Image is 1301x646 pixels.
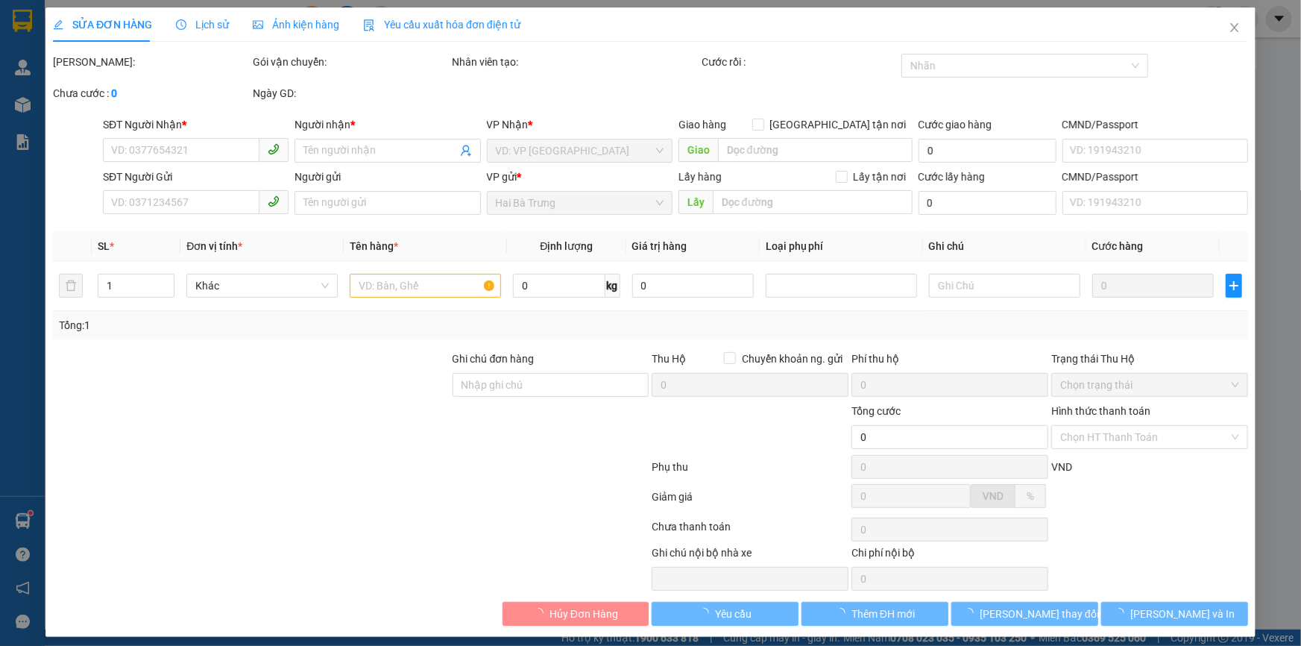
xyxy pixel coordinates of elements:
[503,602,649,626] button: Hủy Đơn Hàng
[53,85,250,101] div: Chưa cước :
[801,602,948,626] button: Thêm ĐH mới
[1027,490,1034,502] span: %
[363,19,520,31] span: Yêu cầu xuất hóa đơn điện tử
[253,54,450,70] div: Gói vận chuyển:
[59,317,503,333] div: Tổng: 1
[453,353,535,365] label: Ghi chú đơn hàng
[253,85,450,101] div: Ngày GD:
[453,54,699,70] div: Nhân viên tạo:
[103,169,289,185] div: SĐT Người Gửi
[53,19,63,30] span: edit
[533,608,549,618] span: loading
[186,240,242,252] span: Đơn vị tính
[678,171,722,183] span: Lấy hàng
[487,119,529,131] span: VP Nhận
[253,19,339,31] span: Ảnh kiện hàng
[702,54,898,70] div: Cước rồi :
[851,606,915,622] span: Thêm ĐH mới
[350,240,398,252] span: Tên hàng
[453,373,649,397] input: Ghi chú đơn hàng
[176,19,229,31] span: Lịch sử
[963,608,980,618] span: loading
[919,191,1056,215] input: Cước lấy hàng
[1229,22,1241,34] span: close
[1060,374,1239,396] span: Chọn trạng thái
[678,119,726,131] span: Giao hàng
[1115,608,1131,618] span: loading
[460,145,472,157] span: user-add
[1051,405,1150,417] label: Hình thức thanh toán
[496,192,664,214] span: Hai Bà Trưng
[111,87,117,99] b: 0
[678,190,713,214] span: Lấy
[350,274,501,298] input: VD: Bàn, Ghế
[651,518,851,545] div: Chưa thanh toán
[540,240,593,252] span: Định lượng
[835,608,851,618] span: loading
[253,19,263,30] span: picture
[652,602,799,626] button: Yêu cầu
[652,545,848,567] div: Ghi chú nội bộ nhà xe
[59,274,83,298] button: delete
[736,351,848,367] span: Chuyển khoản ng. gửi
[651,459,851,485] div: Phụ thu
[851,351,1048,373] div: Phí thu hộ
[1092,274,1214,298] input: 0
[53,19,152,31] span: SỬA ĐƠN HÀNG
[1051,351,1248,367] div: Trạng thái Thu Hộ
[1226,274,1242,298] button: plus
[951,602,1098,626] button: [PERSON_NAME] thay đổi
[1226,280,1241,292] span: plus
[268,195,280,207] span: phone
[678,138,718,162] span: Giao
[294,169,480,185] div: Người gửi
[851,545,1048,567] div: Chi phí nội bộ
[363,19,375,31] img: icon
[715,606,752,622] span: Yêu cầu
[718,138,913,162] input: Dọc đường
[195,275,329,297] span: Khác
[53,54,250,70] div: [PERSON_NAME]:
[1051,461,1072,473] span: VND
[268,143,280,155] span: phone
[929,274,1080,298] input: Ghi Chú
[487,169,672,185] div: VP gửi
[1062,116,1248,133] div: CMND/Passport
[851,405,901,417] span: Tổng cước
[651,489,851,515] div: Giảm giá
[1092,240,1144,252] span: Cước hàng
[919,139,1056,163] input: Cước giao hàng
[980,606,1099,622] span: [PERSON_NAME] thay đổi
[549,606,618,622] span: Hủy Đơn Hàng
[103,116,289,133] div: SĐT Người Nhận
[1062,169,1248,185] div: CMND/Passport
[919,119,992,131] label: Cước giao hàng
[652,353,686,365] span: Thu Hộ
[1214,7,1256,49] button: Close
[294,116,480,133] div: Người nhận
[1131,606,1235,622] span: [PERSON_NAME] và In
[98,240,110,252] span: SL
[713,190,913,214] input: Dọc đường
[848,169,913,185] span: Lấy tận nơi
[176,19,186,30] span: clock-circle
[923,232,1086,261] th: Ghi chú
[605,274,620,298] span: kg
[760,232,923,261] th: Loại phụ phí
[1101,602,1248,626] button: [PERSON_NAME] và In
[919,171,986,183] label: Cước lấy hàng
[764,116,913,133] span: [GEOGRAPHIC_DATA] tận nơi
[632,240,687,252] span: Giá trị hàng
[699,608,715,618] span: loading
[983,490,1004,502] span: VND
